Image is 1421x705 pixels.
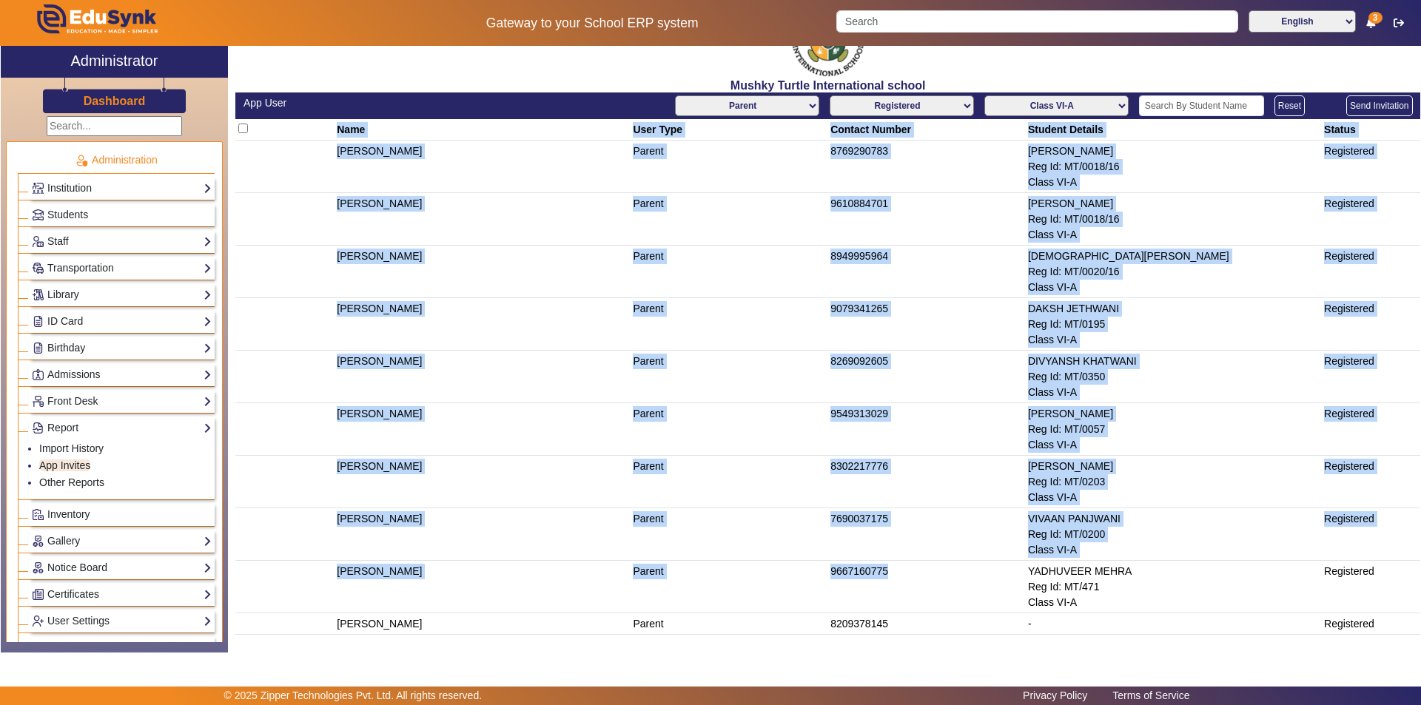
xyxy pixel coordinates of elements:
[1105,686,1197,705] a: Terms of Service
[1322,298,1420,351] td: Registered
[335,403,631,456] td: [PERSON_NAME]
[1028,175,1319,190] div: Class VI-A
[1368,12,1383,24] span: 3
[335,119,631,141] th: Name
[224,688,483,704] p: © 2025 Zipper Technologies Pvt. Ltd. All rights reserved.
[631,193,828,246] td: Parent
[631,613,828,635] td: Parent
[1322,456,1420,508] td: Registered
[1015,686,1095,705] a: Privacy Policy
[335,561,631,613] td: [PERSON_NAME]
[631,456,828,508] td: Parent
[1028,474,1319,490] div: Reg Id: MT/0203
[1028,227,1319,243] div: Class VI-A
[1139,95,1264,116] input: Search By Student Name
[1028,564,1319,579] div: YADHUVEER MEHRA
[1028,249,1319,264] div: [DEMOGRAPHIC_DATA][PERSON_NAME]
[1028,385,1319,400] div: Class VI-A
[828,246,1026,298] td: 8949995964
[1322,193,1420,246] td: Registered
[1028,264,1319,280] div: Reg Id: MT/0020/16
[1028,527,1319,542] div: Reg Id: MT/0200
[363,16,821,31] h5: Gateway to your School ERP system
[828,456,1026,508] td: 8302217776
[631,298,828,351] td: Parent
[1028,196,1319,212] div: [PERSON_NAME]
[1028,595,1319,610] div: Class VI-A
[1,46,228,78] a: Administrator
[47,209,88,220] span: Students
[33,209,44,220] img: Students.png
[631,403,828,456] td: Parent
[1028,144,1319,159] div: [PERSON_NAME]
[1322,561,1420,613] td: Registered
[1346,95,1412,116] button: Send Invitation
[335,456,631,508] td: [PERSON_NAME]
[1322,119,1420,141] th: Status
[1028,317,1319,332] div: Reg Id: MT/0195
[335,298,631,351] td: [PERSON_NAME]
[39,442,104,454] a: Import History
[1028,511,1319,527] div: VIVAAN PANJWANI
[631,119,828,141] th: User Type
[47,116,182,136] input: Search...
[631,508,828,561] td: Parent
[1028,422,1319,437] div: Reg Id: MT/0057
[33,509,44,520] img: Inventory.png
[828,508,1026,561] td: 7690037175
[1028,332,1319,348] div: Class VI-A
[335,351,631,403] td: [PERSON_NAME]
[39,459,90,471] a: App Invites
[71,52,158,70] h2: Administrator
[1028,542,1319,558] div: Class VI-A
[828,351,1026,403] td: 8269092605
[828,298,1026,351] td: 9079341265
[18,152,215,168] p: Administration
[75,154,88,167] img: Administration.png
[335,193,631,246] td: [PERSON_NAME]
[32,206,212,223] a: Students
[631,141,828,193] td: Parent
[828,141,1026,193] td: 8769290783
[1028,212,1319,227] div: Reg Id: MT/0018/16
[1322,141,1420,193] td: Registered
[1028,490,1319,505] div: Class VI-A
[1028,369,1319,385] div: Reg Id: MT/0350
[83,93,147,109] a: Dashboard
[1028,159,1319,175] div: Reg Id: MT/0018/16
[1028,406,1319,422] div: [PERSON_NAME]
[828,119,1026,141] th: Contact Number
[1028,280,1319,295] div: Class VI-A
[235,78,1420,92] h2: Mushky Turtle International school
[47,508,90,520] span: Inventory
[1322,508,1420,561] td: Registered
[836,10,1237,33] input: Search
[631,351,828,403] td: Parent
[1028,579,1319,595] div: Reg Id: MT/471
[84,94,146,108] h3: Dashboard
[1322,403,1420,456] td: Registered
[335,508,631,561] td: [PERSON_NAME]
[828,193,1026,246] td: 9610884701
[631,561,828,613] td: Parent
[1322,613,1420,635] td: Registered
[243,95,820,111] div: App User
[1322,351,1420,403] td: Registered
[828,561,1026,613] td: 9667160775
[1028,301,1319,317] div: DAKSH JETHWANI
[1322,246,1420,298] td: Registered
[1274,95,1305,116] button: Reset
[1028,616,1319,632] div: -
[39,476,104,488] a: Other Reports
[32,506,212,523] a: Inventory
[1028,459,1319,474] div: [PERSON_NAME]
[828,613,1026,635] td: 8209378145
[335,613,631,635] td: [PERSON_NAME]
[828,403,1026,456] td: 9549313029
[1028,437,1319,453] div: Class VI-A
[631,246,828,298] td: Parent
[1025,119,1321,141] th: Student Details
[335,141,631,193] td: [PERSON_NAME]
[335,246,631,298] td: [PERSON_NAME]
[1028,354,1319,369] div: DIVYANSH KHATWANI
